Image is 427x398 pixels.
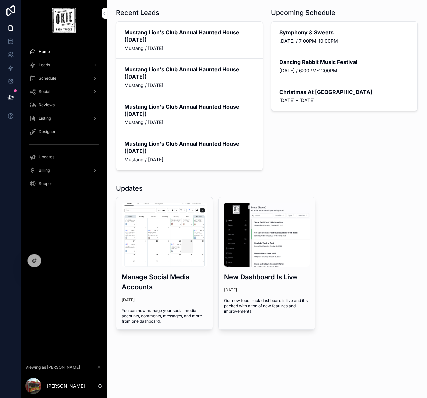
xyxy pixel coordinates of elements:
[279,67,410,74] span: [DATE] / 6:00PM-11:00PM
[39,154,54,160] span: Updates
[39,102,55,108] span: Reviews
[39,62,50,68] span: Leads
[21,41,107,198] div: scrollable content
[279,88,410,96] h2: Christmas At [GEOGRAPHIC_DATA]
[218,197,315,330] a: new-dashboard.jpgNew Dashboard Is Live[DATE]Our new food truck dashboard is live and it's packed ...
[116,197,213,330] a: 35142-social.pngManage Social Media Accounts[DATE]You can now manage your social media accounts, ...
[25,86,103,98] a: Social
[122,297,135,303] p: [DATE]
[25,151,103,163] a: Updates
[39,129,56,134] span: Designer
[279,38,410,44] span: [DATE] / 7:00PM-10:00PM
[39,116,51,121] span: Listing
[124,140,255,155] h2: Mustang Lion's Club Annual Haunted House ([DATE])
[47,383,85,389] p: [PERSON_NAME]
[25,99,103,111] a: Reviews
[25,178,103,190] a: Support
[25,126,103,138] a: Designer
[124,82,255,89] span: Mustang / [DATE]
[25,112,103,124] a: Listing
[279,29,410,36] h2: Symphony & Sweets
[116,8,159,17] h1: Recent Leads
[279,97,410,104] span: [DATE] - [DATE]
[124,66,255,80] h2: Mustang Lion's Club Annual Haunted House ([DATE])
[116,59,263,96] a: Mustang Lion's Club Annual Haunted House ([DATE])Mustang / [DATE]
[224,272,310,282] h3: New Dashboard Is Live
[25,365,80,370] span: Viewing as [PERSON_NAME]
[39,49,50,54] span: Home
[116,133,263,170] a: Mustang Lion's Club Annual Haunted House ([DATE])Mustang / [DATE]
[25,72,103,84] a: Schedule
[224,203,310,267] img: new-dashboard.jpg
[25,164,103,176] a: Billing
[124,103,255,118] h2: Mustang Lion's Club Annual Haunted House ([DATE])
[124,119,255,126] span: Mustang / [DATE]
[224,298,310,314] span: Our new food truck dashboard is live and it's packed with a ton of new features and improvements.
[52,8,75,33] img: App logo
[122,272,207,292] h3: Manage Social Media Accounts
[39,168,50,173] span: Billing
[124,45,255,52] span: Mustang / [DATE]
[25,59,103,71] a: Leads
[224,287,237,293] p: [DATE]
[279,58,410,66] h2: Dancing Rabbit Music Festival
[39,181,54,186] span: Support
[116,184,143,193] h1: Updates
[271,8,335,17] h1: Upcoming Schedule
[122,203,207,267] img: 35142-social.png
[116,96,263,133] a: Mustang Lion's Club Annual Haunted House ([DATE])Mustang / [DATE]
[124,29,255,43] h2: Mustang Lion's Club Annual Haunted House ([DATE])
[39,89,50,94] span: Social
[39,76,56,81] span: Schedule
[116,22,263,59] a: Mustang Lion's Club Annual Haunted House ([DATE])Mustang / [DATE]
[124,156,255,163] span: Mustang / [DATE]
[122,308,207,324] span: You can now manage your social media accounts, comments, messages, and more from one dashboard.
[25,46,103,58] a: Home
